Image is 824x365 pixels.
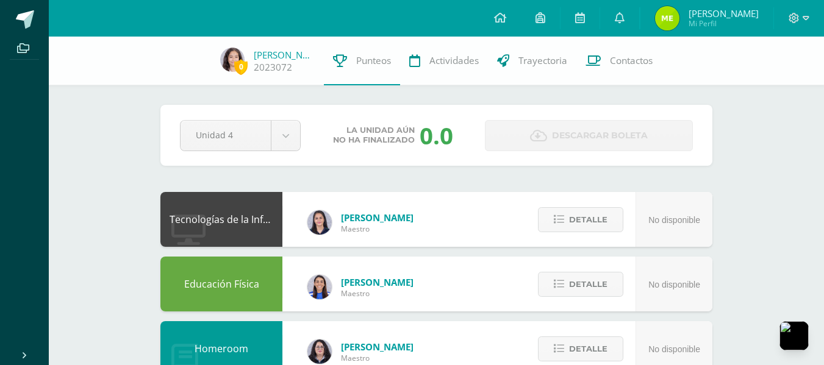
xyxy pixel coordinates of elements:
[569,208,607,231] span: Detalle
[341,211,414,224] span: [PERSON_NAME]
[689,18,759,29] span: Mi Perfil
[254,61,292,74] a: 2023072
[220,48,245,72] img: de49f0b7c0a8dfb775d0c7db9a0b74cb.png
[655,6,679,30] img: cc8173afdae23698f602c22063f262d2.png
[341,288,414,299] span: Maestro
[160,257,282,311] div: Educación Física
[307,210,332,235] img: dbcf09110664cdb6f63fe058abfafc14.png
[160,192,282,247] div: Tecnologías de la Información y Comunicación: Computación
[341,224,414,234] span: Maestro
[648,344,700,354] span: No disponible
[341,353,414,363] span: Maestro
[610,54,653,67] span: Contactos
[538,207,623,232] button: Detalle
[538,336,623,361] button: Detalle
[538,272,623,297] button: Detalle
[181,121,300,151] a: Unidad 4
[429,54,479,67] span: Actividades
[689,7,759,19] span: [PERSON_NAME]
[307,275,332,299] img: 0eea5a6ff783132be5fd5ba128356f6f.png
[488,37,576,85] a: Trayectoria
[569,338,607,360] span: Detalle
[648,215,700,225] span: No disponible
[254,49,315,61] a: [PERSON_NAME]
[341,341,414,353] span: [PERSON_NAME]
[234,59,248,74] span: 0
[196,121,256,149] span: Unidad 4
[518,54,567,67] span: Trayectoria
[307,339,332,364] img: f270ddb0ea09d79bf84e45c6680ec463.png
[552,121,648,151] span: Descargar boleta
[356,54,391,67] span: Punteos
[341,276,414,288] span: [PERSON_NAME]
[324,37,400,85] a: Punteos
[400,37,488,85] a: Actividades
[576,37,662,85] a: Contactos
[648,280,700,289] span: No disponible
[420,119,453,151] div: 0.0
[569,273,607,296] span: Detalle
[333,126,415,145] span: La unidad aún no ha finalizado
